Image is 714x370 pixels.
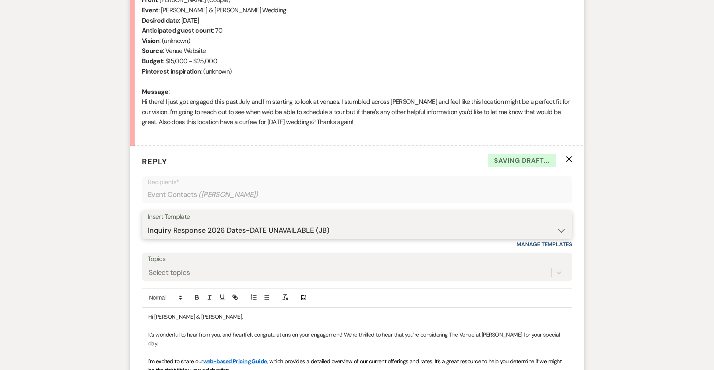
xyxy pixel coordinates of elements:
div: Insert Template [148,211,566,223]
span: Saving draft... [488,154,556,167]
p: It’s wonderful to hear from you, and heartfelt congratulations on your engagement! We’re thrilled... [148,330,566,348]
b: Desired date [142,16,179,25]
b: Anticipated guest count [142,26,213,35]
b: Vision [142,37,159,45]
div: Event Contacts [148,187,566,203]
b: Message [142,88,169,96]
b: Source [142,47,163,55]
b: Pinterest inspiration [142,67,201,76]
p: Recipients* [148,177,566,187]
span: ( [PERSON_NAME] ) [198,189,258,200]
div: Select topics [149,267,190,278]
span: Reply [142,156,167,167]
span: Hi [PERSON_NAME] & [PERSON_NAME], [148,313,243,320]
b: Event [142,6,159,14]
b: Budget [142,57,163,65]
label: Topics [148,253,566,265]
a: Manage Templates [516,241,572,248]
a: web-based Pricing Guide [203,358,267,365]
span: I'm excited to share our [148,358,203,365]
